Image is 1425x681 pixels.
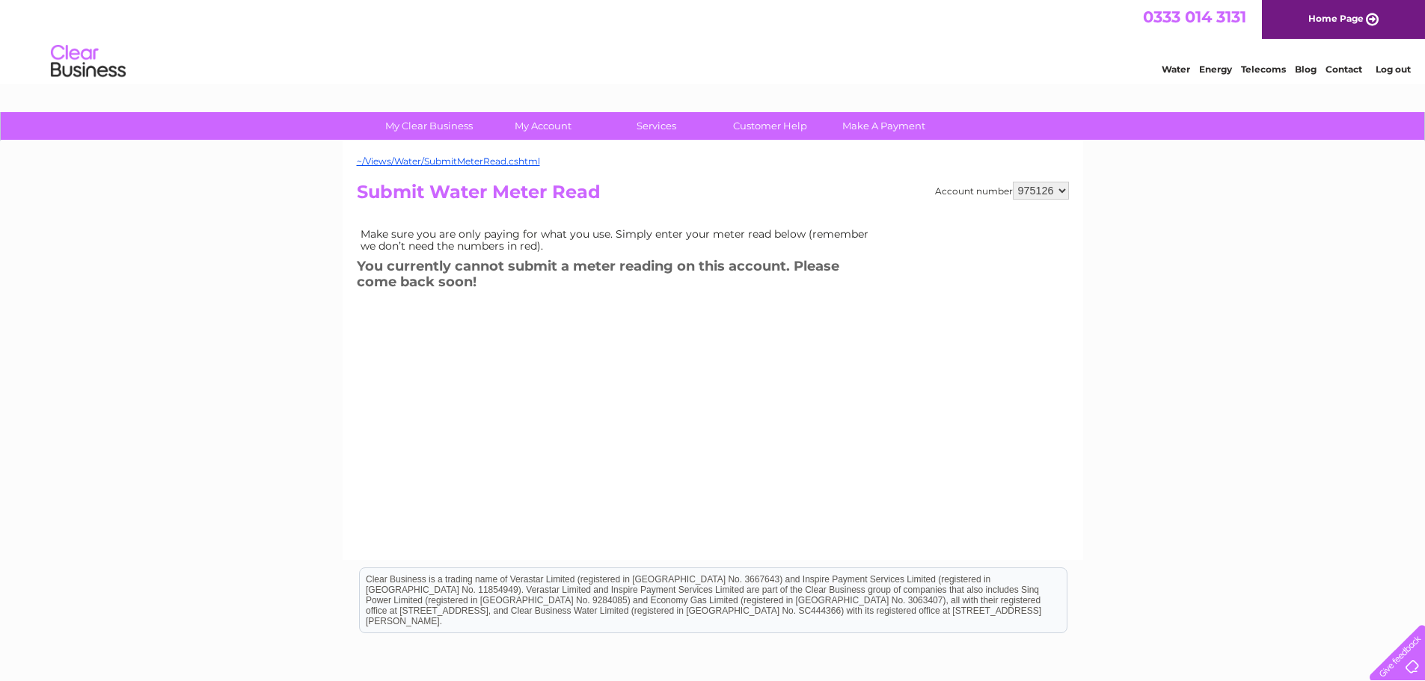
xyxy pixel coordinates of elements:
div: Clear Business is a trading name of Verastar Limited (registered in [GEOGRAPHIC_DATA] No. 3667643... [360,8,1067,73]
a: Customer Help [708,112,832,140]
a: My Clear Business [367,112,491,140]
a: ~/Views/Water/SubmitMeterRead.cshtml [357,155,540,167]
a: Water [1162,64,1190,75]
a: Contact [1326,64,1362,75]
td: Make sure you are only paying for what you use. Simply enter your meter read below (remember we d... [357,224,880,256]
a: Telecoms [1241,64,1286,75]
h3: You currently cannot submit a meter reading on this account. Please come back soon! [357,256,880,297]
h2: Submit Water Meter Read [357,182,1069,210]
a: Make A Payment [822,112,946,140]
a: Energy [1199,64,1232,75]
a: 0333 014 3131 [1143,7,1246,26]
a: Log out [1376,64,1411,75]
div: Account number [935,182,1069,200]
img: logo.png [50,39,126,84]
a: Services [595,112,718,140]
a: Blog [1295,64,1317,75]
a: My Account [481,112,604,140]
